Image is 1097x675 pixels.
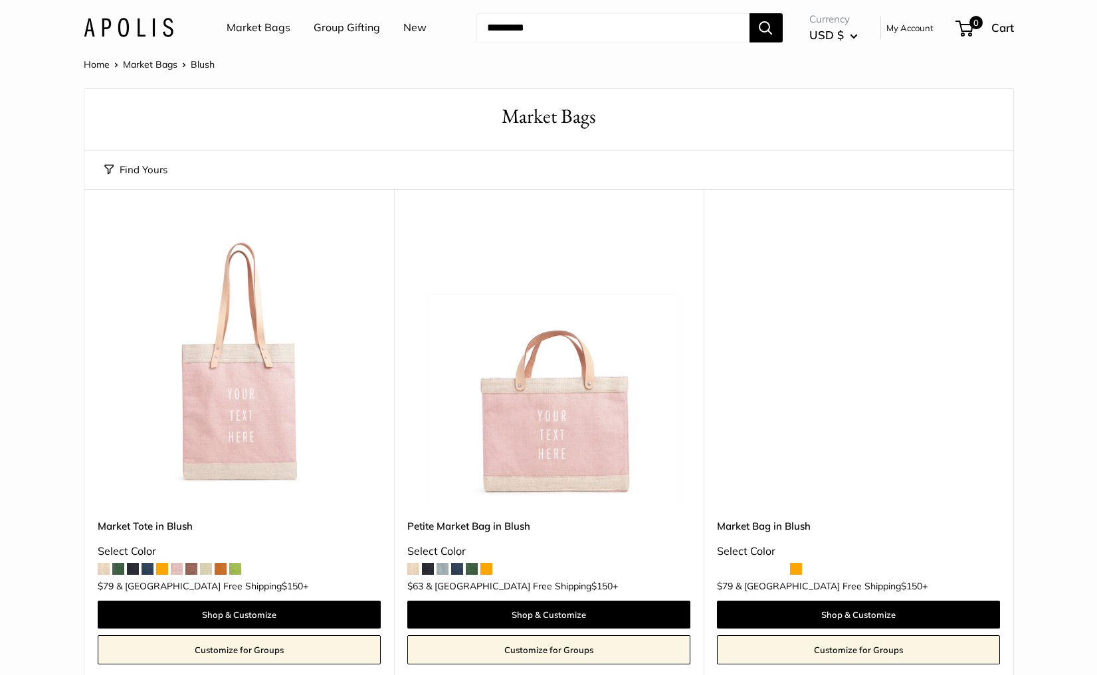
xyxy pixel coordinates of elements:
[717,635,1000,664] a: Customize for Groups
[901,580,922,592] span: $150
[407,222,690,505] img: description_Our first ever Blush Collection
[969,16,982,29] span: 0
[717,542,1000,562] div: Select Color
[407,580,423,592] span: $63
[809,28,844,42] span: USD $
[749,13,783,42] button: Search
[98,542,381,562] div: Select Color
[407,542,690,562] div: Select Color
[84,18,173,37] img: Apolis
[991,21,1014,35] span: Cart
[84,56,215,73] nav: Breadcrumb
[314,18,380,38] a: Group Gifting
[282,580,303,592] span: $150
[104,102,993,131] h1: Market Bags
[809,10,858,29] span: Currency
[476,13,749,42] input: Search...
[426,581,618,591] span: & [GEOGRAPHIC_DATA] Free Shipping +
[98,601,381,629] a: Shop & Customize
[717,222,1000,505] a: description_Our first Blush Market BagMarket Bag in Blush
[809,25,858,46] button: USD $
[407,222,690,505] a: description_Our first ever Blush CollectionPetite Market Bag in Blush
[98,222,381,505] img: Market Tote in Blush
[407,635,690,664] a: Customize for Groups
[717,518,1000,534] a: Market Bag in Blush
[191,58,215,70] span: Blush
[591,580,613,592] span: $150
[123,58,177,70] a: Market Bags
[717,601,1000,629] a: Shop & Customize
[407,601,690,629] a: Shop & Customize
[98,580,114,592] span: $79
[736,581,928,591] span: & [GEOGRAPHIC_DATA] Free Shipping +
[886,20,934,36] a: My Account
[717,580,733,592] span: $79
[98,635,381,664] a: Customize for Groups
[957,17,1014,38] a: 0 Cart
[407,518,690,534] a: Petite Market Bag in Blush
[403,18,427,38] a: New
[116,581,308,591] span: & [GEOGRAPHIC_DATA] Free Shipping +
[84,58,110,70] a: Home
[98,518,381,534] a: Market Tote in Blush
[98,222,381,505] a: Market Tote in BlushMarket Tote in Blush
[104,161,167,179] button: Find Yours
[227,18,290,38] a: Market Bags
